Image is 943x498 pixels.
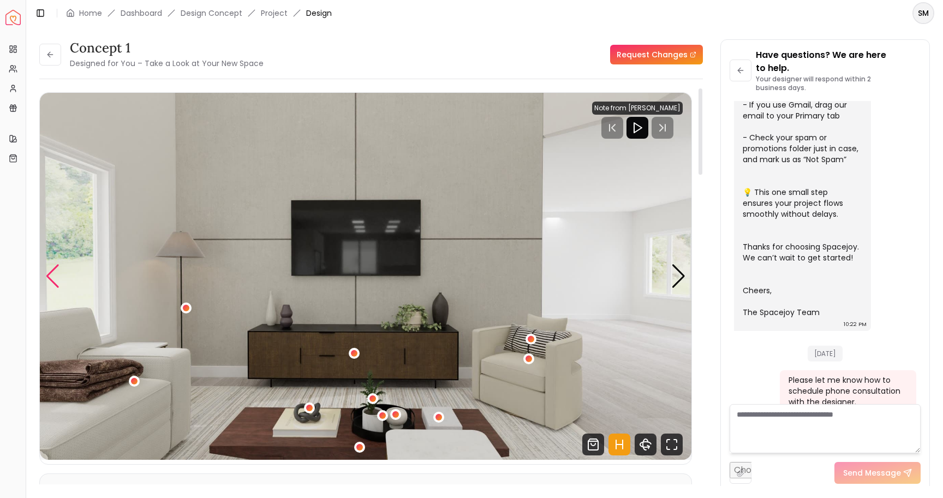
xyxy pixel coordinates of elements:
[635,434,656,455] svg: 360 View
[610,45,703,64] a: Request Changes
[912,2,934,24] button: SM
[306,8,332,19] span: Design
[5,10,21,25] img: Spacejoy Logo
[671,264,686,288] div: Next slide
[70,39,264,57] h3: concept 1
[631,121,644,134] svg: Play
[40,93,691,460] div: Carousel
[79,8,102,19] a: Home
[756,75,921,92] p: Your designer will respond within 2 business days.
[121,8,162,19] a: Dashboard
[808,346,843,361] span: [DATE]
[40,93,691,460] img: Design Render 3
[66,8,332,19] nav: breadcrumb
[592,102,683,115] div: Note from [PERSON_NAME]
[582,434,604,455] svg: Shop Products from this design
[45,264,60,288] div: Previous slide
[914,3,933,23] span: SM
[5,10,21,25] a: Spacejoy
[261,8,288,19] a: Project
[40,93,691,460] div: 3 / 5
[756,49,921,75] p: Have questions? We are here to help.
[661,434,683,455] svg: Fullscreen
[608,434,630,455] svg: Hotspots Toggle
[181,8,242,19] li: Design Concept
[844,319,867,330] div: 10:22 PM
[789,375,906,407] div: Please let me know how to schedule phone consultation with the designer.
[70,58,264,69] small: Designed for You – Take a Look at Your New Space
